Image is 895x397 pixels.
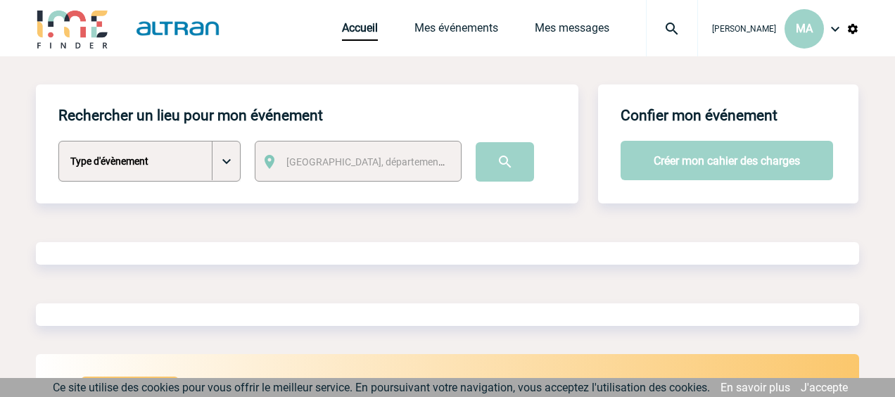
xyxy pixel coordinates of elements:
[53,381,710,394] span: Ce site utilise des cookies pour vous offrir le meilleur service. En poursuivant votre navigation...
[621,141,833,180] button: Créer mon cahier des charges
[535,21,609,41] a: Mes messages
[801,381,848,394] a: J'accepte
[286,156,482,168] span: [GEOGRAPHIC_DATA], département, région...
[414,21,498,41] a: Mes événements
[621,107,777,124] h4: Confier mon événement
[342,21,378,41] a: Accueil
[476,142,534,182] input: Submit
[796,22,813,35] span: MA
[58,107,323,124] h4: Rechercher un lieu pour mon événement
[721,381,790,394] a: En savoir plus
[712,24,776,34] span: [PERSON_NAME]
[36,8,109,49] img: IME-Finder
